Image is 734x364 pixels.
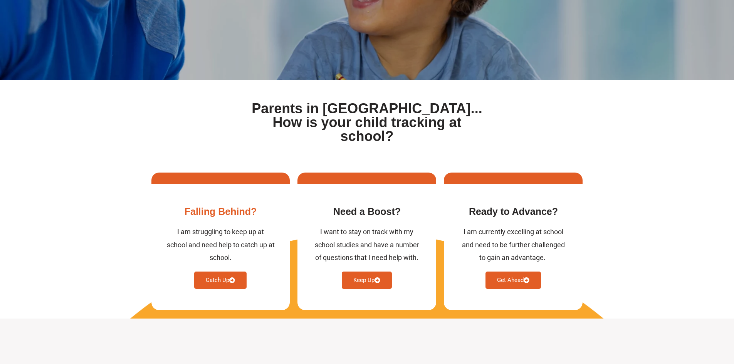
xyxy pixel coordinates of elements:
[606,277,734,364] iframe: Chat Widget
[167,205,275,218] h3: Falling Behind​?
[313,205,421,218] h3: Need a Boost?
[459,225,567,264] div: I am currently excelling at school and need to be further challenged to gain an advantage. ​
[167,225,275,264] div: I am struggling to keep up at school and need help to catch up at school.​​
[249,102,486,143] h1: Parents in [GEOGRAPHIC_DATA]... How is your child tracking at school?
[342,272,392,289] a: Keep Up
[313,225,421,264] div: I want to stay on track with my school studies and have a number of questions that I need help wi...
[194,272,247,289] a: Catch Up
[485,272,541,289] a: Get Ahead
[459,205,567,218] h3: Ready to Advance​?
